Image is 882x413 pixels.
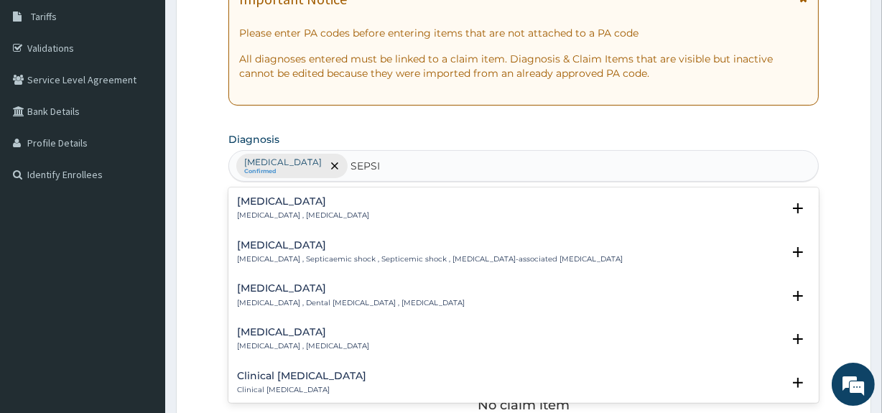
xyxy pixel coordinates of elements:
[237,385,366,395] p: Clinical [MEDICAL_DATA]
[237,210,369,221] p: [MEDICAL_DATA] , [MEDICAL_DATA]
[239,26,807,40] p: Please enter PA codes before entering items that are not attached to a PA code
[789,330,807,348] i: open select status
[789,374,807,391] i: open select status
[478,398,570,412] p: No claim item
[237,240,623,251] h4: [MEDICAL_DATA]
[789,243,807,261] i: open select status
[789,200,807,217] i: open select status
[31,10,57,23] span: Tariffs
[244,168,322,175] small: Confirmed
[237,327,369,338] h4: [MEDICAL_DATA]
[328,159,341,172] span: remove selection option
[236,7,270,42] div: Minimize live chat window
[237,254,623,264] p: [MEDICAL_DATA] , Septicaemic shock , Septicemic shock , [MEDICAL_DATA]-associated [MEDICAL_DATA]
[237,298,465,308] p: [MEDICAL_DATA] , Dental [MEDICAL_DATA] , [MEDICAL_DATA]
[75,80,241,99] div: Chat with us now
[228,132,279,147] label: Diagnosis
[83,119,198,264] span: We're online!
[237,196,369,207] h4: [MEDICAL_DATA]
[237,283,465,294] h4: [MEDICAL_DATA]
[27,72,58,108] img: d_794563401_company_1708531726252_794563401
[7,267,274,317] textarea: Type your message and hit 'Enter'
[237,371,366,381] h4: Clinical [MEDICAL_DATA]
[237,341,369,351] p: [MEDICAL_DATA] , [MEDICAL_DATA]
[239,52,807,80] p: All diagnoses entered must be linked to a claim item. Diagnosis & Claim Items that are visible bu...
[789,287,807,305] i: open select status
[244,157,322,168] p: [MEDICAL_DATA]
